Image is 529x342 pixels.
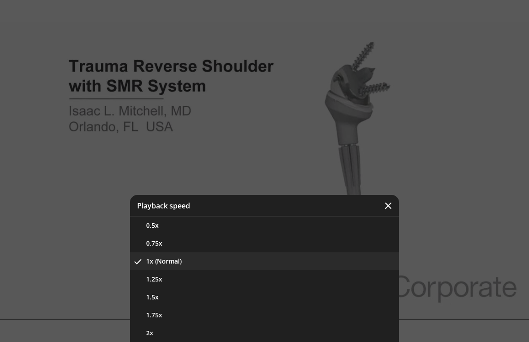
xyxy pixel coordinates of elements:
[130,252,399,270] button: 1x (Normal)
[130,270,399,288] button: 1.25x
[130,324,399,342] button: 2x
[130,288,399,306] button: 1.5x
[130,234,399,252] button: 0.75x
[130,216,399,234] button: 0.5x
[137,202,190,209] p: Playback speed
[130,306,399,324] button: 1.75x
